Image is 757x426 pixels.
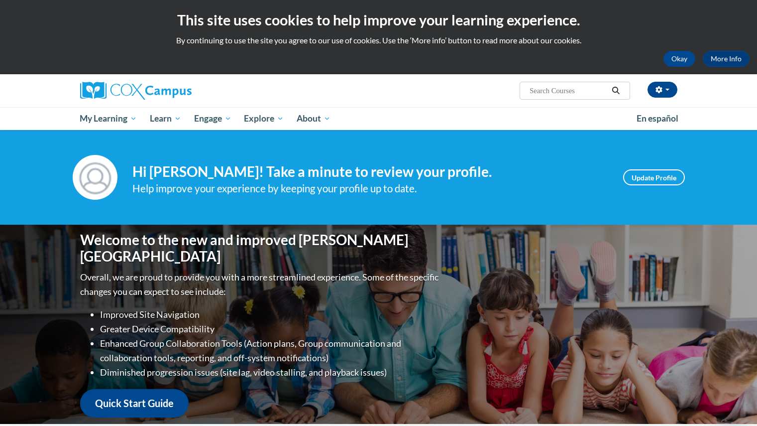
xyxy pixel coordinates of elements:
[529,85,608,97] input: Search Courses
[100,365,441,380] li: Diminished progression issues (site lag, video stalling, and playback issues)
[7,10,750,30] h2: This site uses cookies to help improve your learning experience.
[608,85,623,97] button: Search
[80,82,269,100] a: Cox Campus
[630,108,685,129] a: En español
[623,169,685,185] a: Update Profile
[80,270,441,299] p: Overall, we are proud to provide you with a more streamlined experience. Some of the specific cha...
[73,155,117,200] img: Profile Image
[80,82,192,100] img: Cox Campus
[100,336,441,365] li: Enhanced Group Collaboration Tools (Action plans, Group communication and collaboration tools, re...
[717,386,749,418] iframe: Button to launch messaging window
[7,35,750,46] p: By continuing to use the site you agree to our use of cookies. Use the ‘More info’ button to read...
[132,163,608,180] h4: Hi [PERSON_NAME]! Take a minute to review your profile.
[143,107,188,130] a: Learn
[290,107,337,130] a: About
[637,113,678,124] span: En español
[100,307,441,322] li: Improved Site Navigation
[194,113,231,125] span: Engage
[663,51,695,67] button: Okay
[150,113,181,125] span: Learn
[80,389,189,418] a: Quick Start Guide
[188,107,238,130] a: Engage
[80,232,441,265] h1: Welcome to the new and improved [PERSON_NAME][GEOGRAPHIC_DATA]
[100,322,441,336] li: Greater Device Compatibility
[703,51,750,67] a: More Info
[132,180,608,197] div: Help improve your experience by keeping your profile up to date.
[244,113,284,125] span: Explore
[74,107,144,130] a: My Learning
[648,82,677,98] button: Account Settings
[297,113,330,125] span: About
[237,107,290,130] a: Explore
[65,107,692,130] div: Main menu
[80,113,137,125] span: My Learning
